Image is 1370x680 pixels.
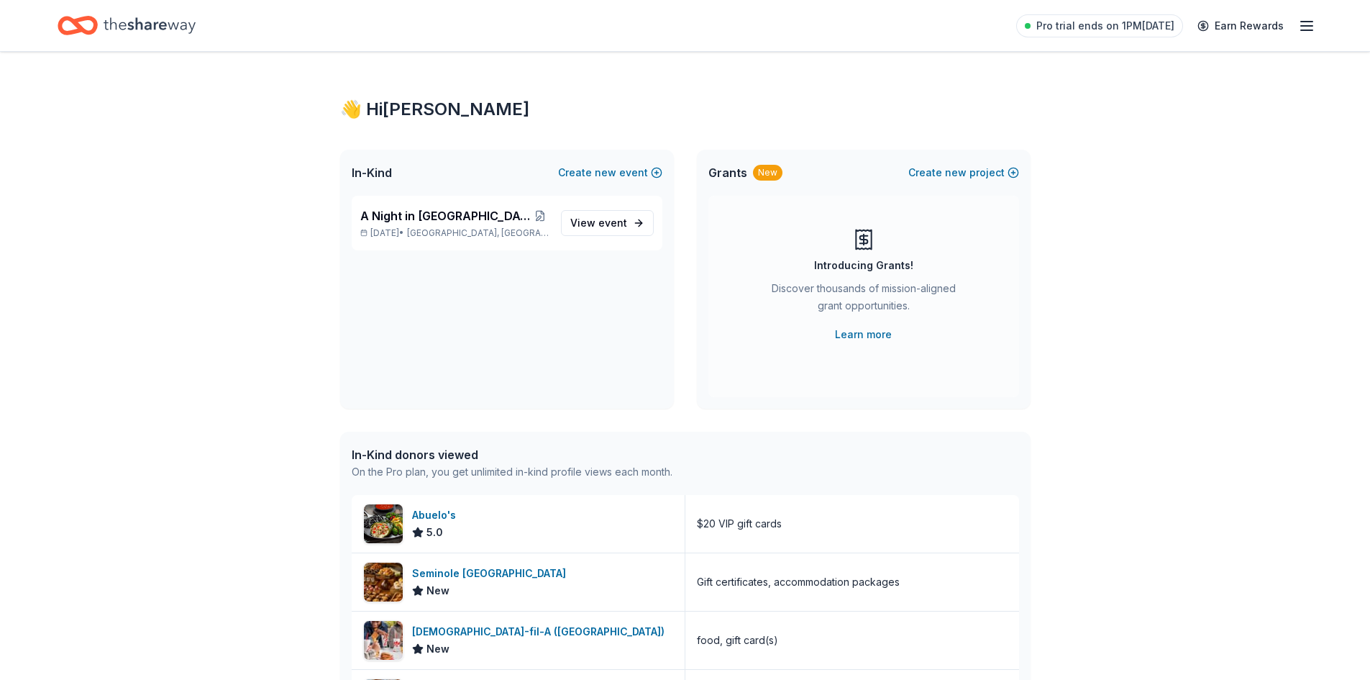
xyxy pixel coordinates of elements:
[58,9,196,42] a: Home
[426,640,449,658] span: New
[598,217,627,229] span: event
[697,574,900,591] div: Gift certificates, accommodation packages
[697,515,782,532] div: $20 VIP gift cards
[570,214,627,232] span: View
[426,582,449,599] span: New
[558,164,662,181] button: Createnewevent
[1036,17,1174,35] span: Pro trial ends on 1PM[DATE]
[1016,14,1183,37] a: Pro trial ends on 1PM[DATE]
[364,504,403,543] img: Image for Abuelo's
[412,565,572,582] div: Seminole [GEOGRAPHIC_DATA]
[945,164,967,181] span: new
[352,446,672,463] div: In-Kind donors viewed
[360,207,531,225] span: A Night in [GEOGRAPHIC_DATA] - That's Amore!
[814,257,913,274] div: Introducing Grants!
[407,227,549,239] span: [GEOGRAPHIC_DATA], [GEOGRAPHIC_DATA]
[426,524,443,541] span: 5.0
[340,98,1031,121] div: 👋 Hi [PERSON_NAME]
[697,632,778,649] div: food, gift card(s)
[908,164,1019,181] button: Createnewproject
[708,164,747,181] span: Grants
[766,280,962,320] div: Discover thousands of mission-aligned grant opportunities.
[412,623,670,640] div: [DEMOGRAPHIC_DATA]-fil-A ([GEOGRAPHIC_DATA])
[352,463,672,481] div: On the Pro plan, you get unlimited in-kind profile views each month.
[360,227,549,239] p: [DATE] •
[1189,13,1292,39] a: Earn Rewards
[595,164,616,181] span: new
[364,563,403,602] img: Image for Seminole Hard Rock Hotel & Casino Hollywood
[835,326,892,343] a: Learn more
[561,210,654,236] a: View event
[412,507,462,524] div: Abuelo's
[753,165,782,181] div: New
[352,164,392,181] span: In-Kind
[364,621,403,660] img: Image for Chick-fil-A (Saint Petersburg)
